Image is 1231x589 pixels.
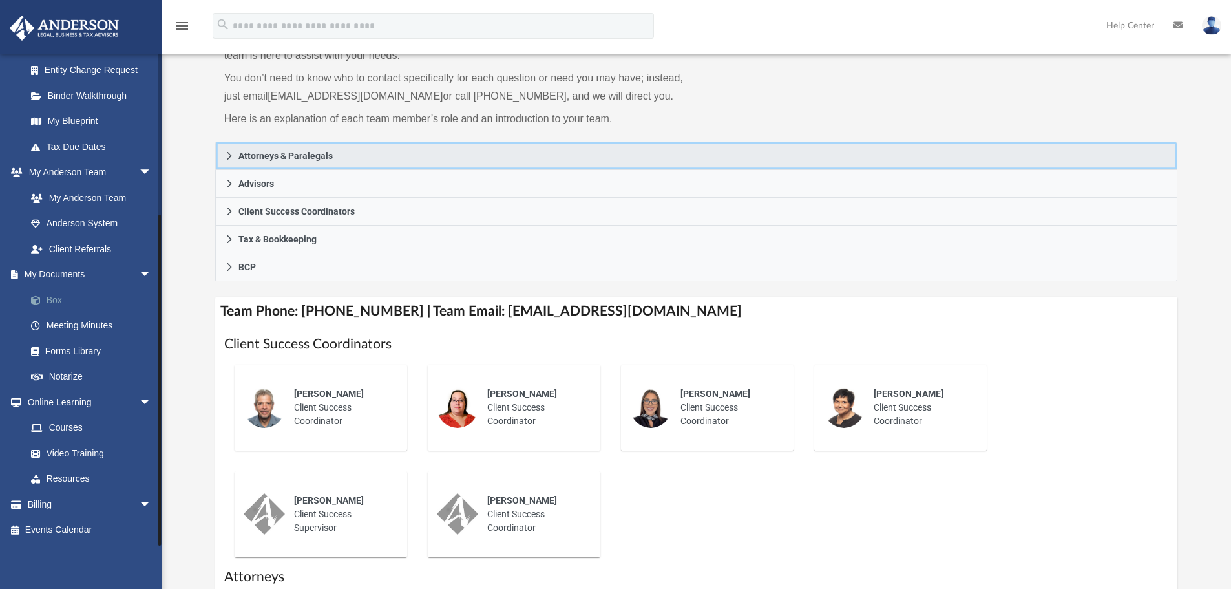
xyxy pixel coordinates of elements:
a: Forms Library [18,338,165,364]
a: My Anderson Teamarrow_drop_down [9,160,165,186]
span: [PERSON_NAME] [294,495,364,506]
span: [PERSON_NAME] [487,495,557,506]
img: thumbnail [437,493,478,535]
img: thumbnail [823,387,865,428]
a: Video Training [18,440,158,466]
i: menu [174,18,190,34]
a: Entity Change Request [18,58,171,83]
a: Client Success Coordinators [215,198,1178,226]
p: You don’t need to know who to contact specifically for each question or need you may have; instea... [224,69,688,105]
h1: Client Success Coordinators [224,335,1169,354]
span: Advisors [238,179,274,188]
a: Binder Walkthrough [18,83,171,109]
i: search [216,17,230,32]
span: [PERSON_NAME] [294,389,364,399]
img: thumbnail [630,387,671,428]
img: thumbnail [244,493,285,535]
span: arrow_drop_down [139,389,165,416]
h1: Attorneys [224,568,1169,586]
div: Client Success Coordinator [865,378,978,437]
span: Attorneys & Paralegals [238,151,333,160]
a: My Documentsarrow_drop_down [9,262,171,288]
a: Meeting Minutes [18,313,171,339]
a: Anderson System [18,211,165,237]
a: Events Calendar [9,517,171,543]
img: Anderson Advisors Platinum Portal [6,16,123,41]
div: Client Success Coordinator [285,378,398,437]
span: arrow_drop_down [139,491,165,518]
img: thumbnail [244,387,285,428]
a: Advisors [215,170,1178,198]
h4: Team Phone: [PHONE_NUMBER] | Team Email: [EMAIL_ADDRESS][DOMAIN_NAME] [215,297,1178,326]
span: [PERSON_NAME] [680,389,750,399]
a: Client Referrals [18,236,165,262]
img: thumbnail [437,387,478,428]
a: My Blueprint [18,109,165,134]
a: Resources [18,466,165,492]
span: [PERSON_NAME] [874,389,943,399]
a: Attorneys & Paralegals [215,142,1178,170]
a: Notarize [18,364,171,390]
div: Client Success Supervisor [285,485,398,544]
a: Courses [18,415,165,441]
p: Here is an explanation of each team member’s role and an introduction to your team. [224,110,688,128]
span: [PERSON_NAME] [487,389,557,399]
a: Tax Due Dates [18,134,171,160]
a: Box [18,287,171,313]
div: Client Success Coordinator [671,378,784,437]
a: [EMAIL_ADDRESS][DOMAIN_NAME] [268,91,443,102]
a: Online Learningarrow_drop_down [9,389,165,415]
a: Tax & Bookkeeping [215,226,1178,253]
span: BCP [238,262,256,272]
span: arrow_drop_down [139,262,165,288]
a: My Anderson Team [18,185,158,211]
a: Billingarrow_drop_down [9,491,171,517]
a: BCP [215,253,1178,281]
img: User Pic [1202,16,1221,35]
span: arrow_drop_down [139,160,165,186]
div: Client Success Coordinator [478,485,591,544]
span: Tax & Bookkeeping [238,235,317,244]
span: Client Success Coordinators [238,207,355,216]
div: Client Success Coordinator [478,378,591,437]
a: menu [174,25,190,34]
